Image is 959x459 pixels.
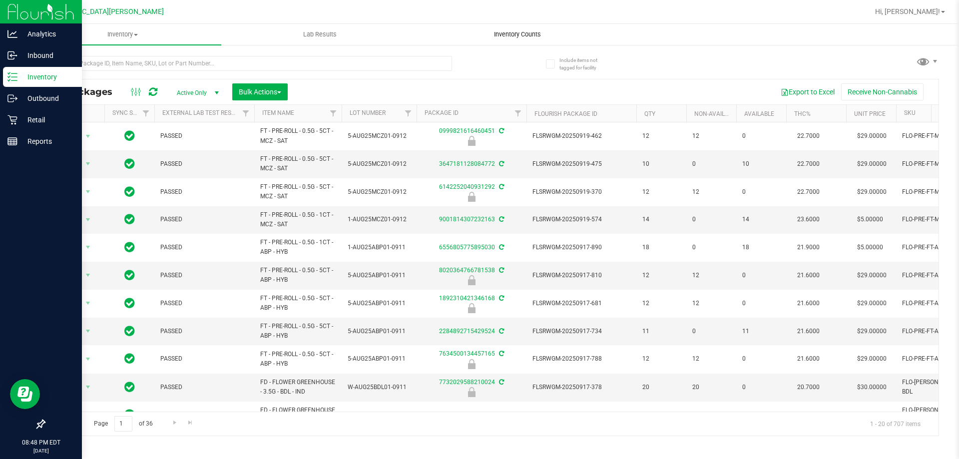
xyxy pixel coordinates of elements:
span: 12 [642,299,680,308]
span: select [82,129,94,143]
span: select [82,380,94,394]
a: 7732029588210024 [439,379,495,386]
span: Include items not tagged for facility [559,56,609,71]
button: Receive Non-Cannabis [841,83,924,100]
a: Sync Status [112,109,151,116]
a: Filter [238,105,254,122]
span: PASSED [160,383,248,392]
span: PASSED [160,271,248,280]
span: Lab Results [290,30,350,39]
span: 14 [742,215,780,224]
span: 12 [692,299,730,308]
span: $29.00000 [852,185,892,199]
span: 1-AUG25ABP01-0911 [348,243,411,252]
span: 20 [642,383,680,392]
span: select [82,268,94,282]
span: In Sync [124,408,135,422]
span: Sync from Compliance System [497,216,504,223]
span: 21.6000 [792,324,825,339]
span: In Sync [124,380,135,394]
span: 12 [642,271,680,280]
span: $29.00000 [852,324,892,339]
button: Export to Excel [774,83,841,100]
a: 9001814307232163 [439,216,495,223]
span: 0 [692,159,730,169]
span: Bulk Actions [239,88,281,96]
a: Available [744,110,774,117]
span: 0 [742,271,780,280]
span: In Sync [124,185,135,199]
span: PASSED [160,410,248,420]
span: 0 [692,327,730,336]
span: 12 [692,187,730,197]
span: In Sync [124,268,135,282]
a: Go to the next page [167,416,182,430]
span: 18 [742,243,780,252]
span: 5-AUG25MCZ01-0912 [348,131,411,141]
span: In Sync [124,352,135,366]
span: FLSRWGM-20250917-367 [532,410,630,420]
span: PASSED [160,299,248,308]
span: 19 [642,410,680,420]
span: FT - PRE-ROLL - 0.5G - 5CT - MCZ - SAT [260,182,336,201]
span: select [82,296,94,310]
span: PASSED [160,327,248,336]
a: Item Name [262,109,294,116]
span: 1 - 20 of 707 items [862,416,929,431]
span: In Sync [124,157,135,171]
a: Go to the last page [183,416,198,430]
a: 1892310421346168 [439,295,495,302]
span: FT - PRE-ROLL - 0.5G - 5CT - ABP - HYB [260,266,336,285]
span: FLSRWGM-20250917-788 [532,354,630,364]
span: 21.9000 [792,240,825,255]
span: 5-AUG25MCZ01-0912 [348,187,411,197]
span: Sync from Compliance System [497,183,504,190]
span: select [82,240,94,254]
span: In Sync [124,296,135,310]
span: PASSED [160,159,248,169]
span: 22.7000 [792,129,825,143]
div: Newly Received [415,359,528,369]
p: Inventory [17,71,77,83]
span: 12 [692,131,730,141]
span: Sync from Compliance System [497,244,504,251]
span: 14 [642,215,680,224]
span: In Sync [124,129,135,143]
a: Non-Available [694,110,739,117]
a: Lab Results [221,24,419,45]
span: Sync from Compliance System [497,267,504,274]
span: 22.7000 [792,185,825,199]
span: 12 [642,131,680,141]
div: Newly Received [415,303,528,313]
a: Filter [325,105,342,122]
span: select [82,352,94,366]
a: Lot Number [350,109,386,116]
input: 1 [114,416,132,432]
span: FT - PRE-ROLL - 0.5G - 1CT - MCZ - SAT [260,210,336,229]
div: Newly Received [415,192,528,202]
span: FLSRWGM-20250919-462 [532,131,630,141]
a: 7634500134457165 [439,350,495,357]
span: FD - FLOWER GREENHOUSE - 3.5G - BDL - IND [260,406,336,425]
p: 08:48 PM EDT [4,438,77,447]
a: 2284892715429524 [439,328,495,335]
inline-svg: Reports [7,136,17,146]
a: SKU [904,109,916,116]
span: select [82,324,94,338]
span: PASSED [160,215,248,224]
span: FT - PRE-ROLL - 0.5G - 5CT - ABP - HYB [260,294,336,313]
span: 0 [742,354,780,364]
span: 10 [742,159,780,169]
input: Search Package ID, Item Name, SKU, Lot or Part Number... [44,56,452,71]
span: [GEOGRAPHIC_DATA][PERSON_NAME] [40,7,164,16]
span: Inventory [24,30,221,39]
span: $29.00000 [852,129,892,143]
span: $5.00000 [852,240,888,255]
span: 12 [692,354,730,364]
span: 20.7000 [792,380,825,395]
span: $30.00000 [852,408,892,422]
span: 12 [642,354,680,364]
span: Inventory Counts [480,30,554,39]
a: Inventory [24,24,221,45]
p: [DATE] [4,447,77,455]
